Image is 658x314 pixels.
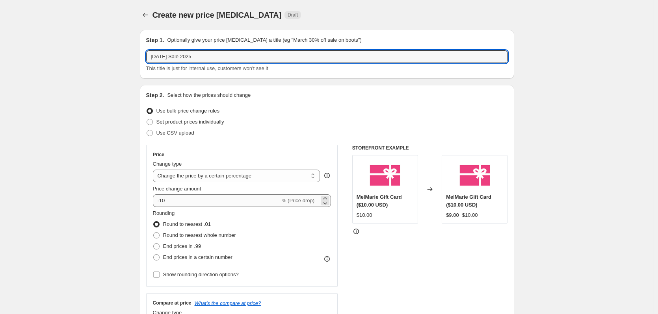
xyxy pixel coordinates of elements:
[153,300,191,306] h3: Compare at price
[163,254,232,260] span: End prices in a certain number
[369,159,401,191] img: PhotoJun23_60601PM_80x.png
[282,198,314,203] span: % (Price drop)
[357,194,402,208] span: MelMarie Gift Card ($10.00 USD)
[156,119,224,125] span: Set product prices individually
[163,272,239,277] span: Show rounding direction options?
[323,172,331,179] div: help
[146,65,268,71] span: This title is just for internal use, customers won't see it
[153,186,201,192] span: Price change amount
[153,210,175,216] span: Rounding
[462,211,478,219] strike: $10.00
[146,91,164,99] h2: Step 2.
[195,300,261,306] button: What's the compare at price?
[446,211,459,219] div: $9.00
[167,36,361,44] p: Optionally give your price [MEDICAL_DATA] a title (eg "March 30% off sale on boots")
[163,243,201,249] span: End prices in .99
[156,130,194,136] span: Use CSV upload
[167,91,251,99] p: Select how the prices should change
[153,151,164,158] h3: Price
[163,232,236,238] span: Round to nearest whole number
[352,145,508,151] h6: STOREFRONT EXAMPLE
[153,194,280,207] input: -15
[459,159,491,191] img: PhotoJun23_60601PM_80x.png
[446,194,491,208] span: MelMarie Gift Card ($10.00 USD)
[152,11,282,19] span: Create new price [MEDICAL_DATA]
[146,50,508,63] input: 30% off holiday sale
[288,12,298,18] span: Draft
[357,211,372,219] div: $10.00
[146,36,164,44] h2: Step 1.
[140,9,151,20] button: Price change jobs
[163,221,211,227] span: Round to nearest .01
[156,108,219,114] span: Use bulk price change rules
[153,161,182,167] span: Change type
